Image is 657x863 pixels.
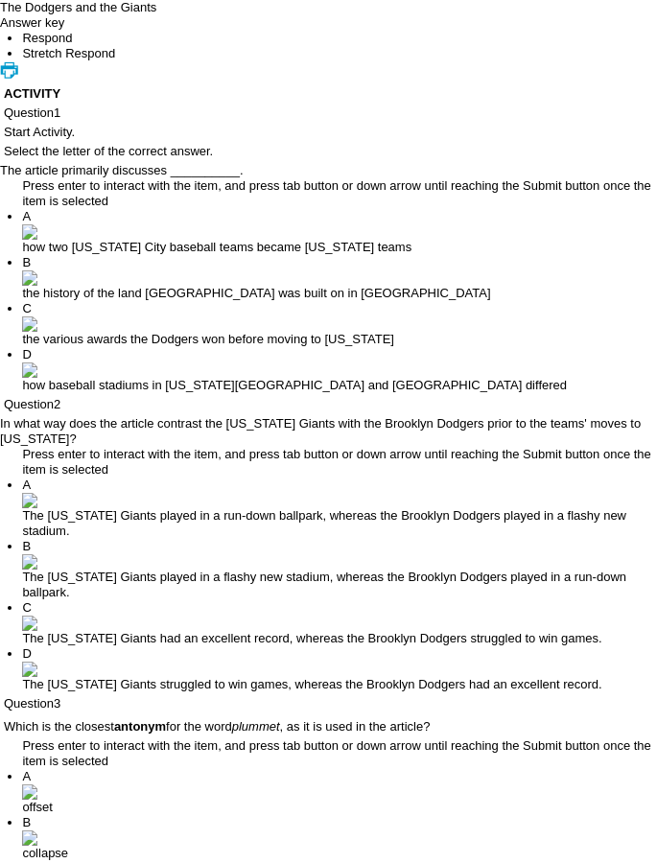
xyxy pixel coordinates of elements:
[22,539,31,553] span: B
[54,696,60,711] span: 3
[22,255,31,269] span: B
[22,815,31,829] span: B
[22,31,657,46] li: This is the Respond Tab
[22,616,37,631] img: C.gif
[22,255,657,301] li: the history of the land [GEOGRAPHIC_DATA] was built on in [GEOGRAPHIC_DATA]
[22,554,37,570] img: B.gif
[232,719,280,734] em: plummet
[22,316,37,332] img: C.gif
[4,105,653,121] p: Question
[22,662,37,677] img: D_filled.gif
[4,86,653,102] h3: ACTIVITY
[22,270,37,286] img: B.gif
[22,301,31,315] span: C
[22,347,31,362] span: D
[22,209,657,255] li: how two [US_STATE] City baseball teams became [US_STATE] teams
[22,301,657,347] li: the various awards the Dodgers won before moving to [US_STATE]
[22,46,657,61] li: This is the Stretch Respond Tab
[22,769,657,815] li: offset
[22,178,650,208] span: Press enter to interact with the item, and press tab button or down arrow until reaching the Subm...
[22,769,31,783] span: A
[4,144,653,159] p: Select the letter of the correct answer.
[22,600,657,646] li: The [US_STATE] Giants had an excellent record, whereas the Brooklyn Dodgers struggled to win games.
[22,209,31,223] span: A
[22,815,657,861] li: collapse
[22,447,650,477] span: Press enter to interact with the item, and press tab button or down arrow until reaching the Subm...
[4,397,653,412] p: Question
[22,646,657,692] li: The [US_STATE] Giants struggled to win games, whereas the Brooklyn Dodgers had an excellent record.
[22,738,650,768] span: Press enter to interact with the item, and press tab button or down arrow until reaching the Subm...
[22,600,31,615] span: C
[54,105,60,120] span: 1
[22,539,657,600] li: The [US_STATE] Giants played in a flashy new stadium, whereas the Brooklyn Dodgers played in a ru...
[4,719,653,735] p: Which is the closest for the word , as it is used in the article?
[22,478,657,539] li: The [US_STATE] Giants played in a run-down ballpark, whereas the Brooklyn Dodgers played in a fla...
[22,347,657,393] li: how baseball stadiums in [US_STATE][GEOGRAPHIC_DATA] and [GEOGRAPHIC_DATA] differed
[4,125,75,139] span: Start Activity.
[22,493,37,508] img: A.gif
[54,397,60,411] span: 2
[114,719,166,734] strong: antonym
[22,224,37,240] img: A_filled.gif
[22,478,31,492] span: A
[22,784,37,800] img: A.gif
[4,696,653,711] p: Question
[22,830,37,846] img: B.gif
[22,646,31,661] span: D
[22,362,37,378] img: D.gif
